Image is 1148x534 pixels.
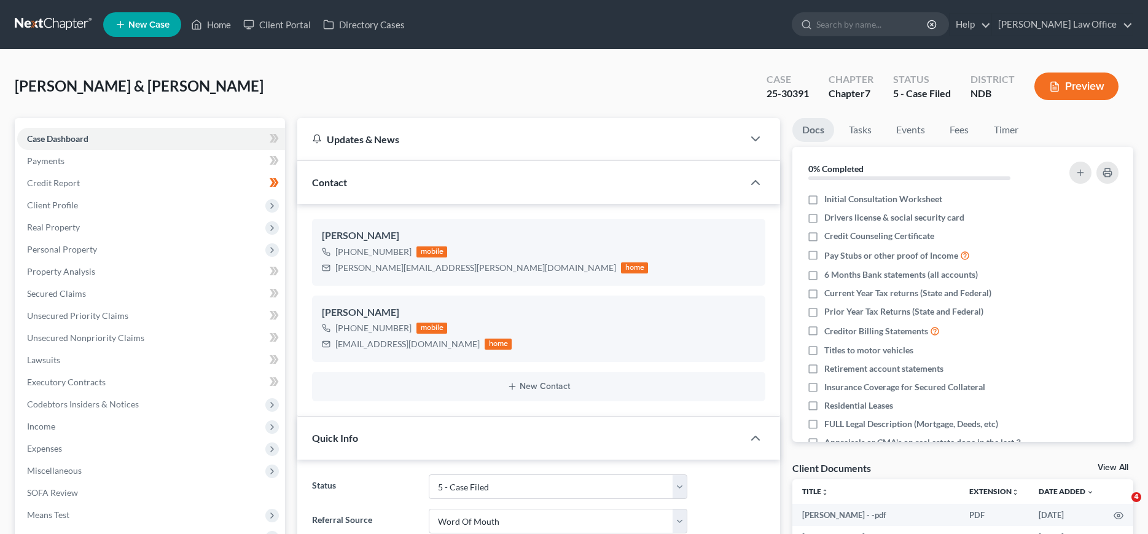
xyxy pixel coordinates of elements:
span: Property Analysis [27,266,95,277]
div: NDB [970,87,1015,101]
span: Pay Stubs or other proof of Income [824,249,958,262]
span: Case Dashboard [27,133,88,144]
td: PDF [959,504,1029,526]
div: [PERSON_NAME] [322,305,755,320]
a: Unsecured Priority Claims [17,305,285,327]
div: 25-30391 [767,87,809,101]
a: Credit Report [17,172,285,194]
a: Extensionunfold_more [969,487,1019,496]
a: Timer [984,118,1028,142]
a: Lawsuits [17,349,285,371]
span: Secured Claims [27,288,86,299]
span: SOFA Review [27,487,78,498]
a: Events [886,118,935,142]
span: Client Profile [27,200,78,210]
div: home [485,339,512,350]
a: [PERSON_NAME] Law Office [992,14,1133,36]
span: Executory Contracts [27,377,106,387]
span: Income [27,421,55,431]
div: Chapter [829,73,873,87]
span: 4 [1131,492,1141,502]
div: Case [767,73,809,87]
span: Quick Info [312,432,358,444]
a: Unsecured Nonpriority Claims [17,327,285,349]
span: Drivers license & social security card [824,211,964,224]
a: View All [1098,463,1128,472]
a: Property Analysis [17,261,285,283]
span: Creditor Billing Statements [824,325,928,337]
div: mobile [416,323,447,334]
span: Appraisals or CMA's on real estate done in the last 3 years OR required by attorney [824,436,1037,461]
a: Payments [17,150,285,172]
strong: 0% Completed [808,163,864,174]
div: Updates & News [312,133,728,146]
div: [PHONE_NUMBER] [335,246,412,258]
span: Expenses [27,443,62,454]
span: New Case [128,20,170,29]
label: Referral Source [306,509,422,533]
a: Executory Contracts [17,371,285,393]
span: Unsecured Nonpriority Claims [27,332,144,343]
span: Residential Leases [824,399,893,412]
span: Contact [312,176,347,188]
span: Credit Counseling Certificate [824,230,934,242]
td: [PERSON_NAME] - -pdf [792,504,959,526]
div: [PHONE_NUMBER] [335,322,412,334]
div: [EMAIL_ADDRESS][DOMAIN_NAME] [335,338,480,350]
span: Credit Report [27,178,80,188]
span: Means Test [27,509,69,520]
input: Search by name... [816,13,929,36]
a: Secured Claims [17,283,285,305]
div: [PERSON_NAME] [322,229,755,243]
a: Client Portal [237,14,317,36]
div: District [970,73,1015,87]
span: Real Property [27,222,80,232]
span: [PERSON_NAME] & [PERSON_NAME] [15,77,264,95]
span: 6 Months Bank statements (all accounts) [824,269,978,281]
div: Client Documents [792,461,871,474]
div: home [621,262,648,273]
i: unfold_more [821,489,829,496]
span: Personal Property [27,244,97,254]
span: Codebtors Insiders & Notices [27,399,139,409]
div: [PERSON_NAME][EMAIL_ADDRESS][PERSON_NAME][DOMAIN_NAME] [335,262,616,274]
i: unfold_more [1012,489,1019,496]
label: Status [306,474,422,499]
span: FULL Legal Description (Mortgage, Deeds, etc) [824,418,998,430]
span: Prior Year Tax Returns (State and Federal) [824,305,983,318]
a: Docs [792,118,834,142]
span: Payments [27,155,64,166]
iframe: Intercom live chat [1106,492,1136,522]
span: Miscellaneous [27,465,82,476]
button: New Contact [322,382,755,391]
a: Home [185,14,237,36]
button: Preview [1034,73,1119,100]
div: mobile [416,246,447,257]
div: Status [893,73,951,87]
a: Case Dashboard [17,128,285,150]
span: Unsecured Priority Claims [27,310,128,321]
i: expand_more [1087,489,1094,496]
a: Help [950,14,991,36]
div: Chapter [829,87,873,101]
span: Lawsuits [27,355,60,365]
span: 7 [865,87,870,99]
span: Titles to motor vehicles [824,344,913,356]
a: Directory Cases [317,14,411,36]
a: Fees [940,118,979,142]
div: 5 - Case Filed [893,87,951,101]
a: Tasks [839,118,881,142]
td: [DATE] [1029,504,1104,526]
a: Titleunfold_more [802,487,829,496]
a: SOFA Review [17,482,285,504]
span: Retirement account statements [824,363,943,375]
span: Initial Consultation Worksheet [824,193,942,205]
span: Current Year Tax returns (State and Federal) [824,287,991,299]
span: Insurance Coverage for Secured Collateral [824,381,985,393]
a: Date Added expand_more [1039,487,1094,496]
